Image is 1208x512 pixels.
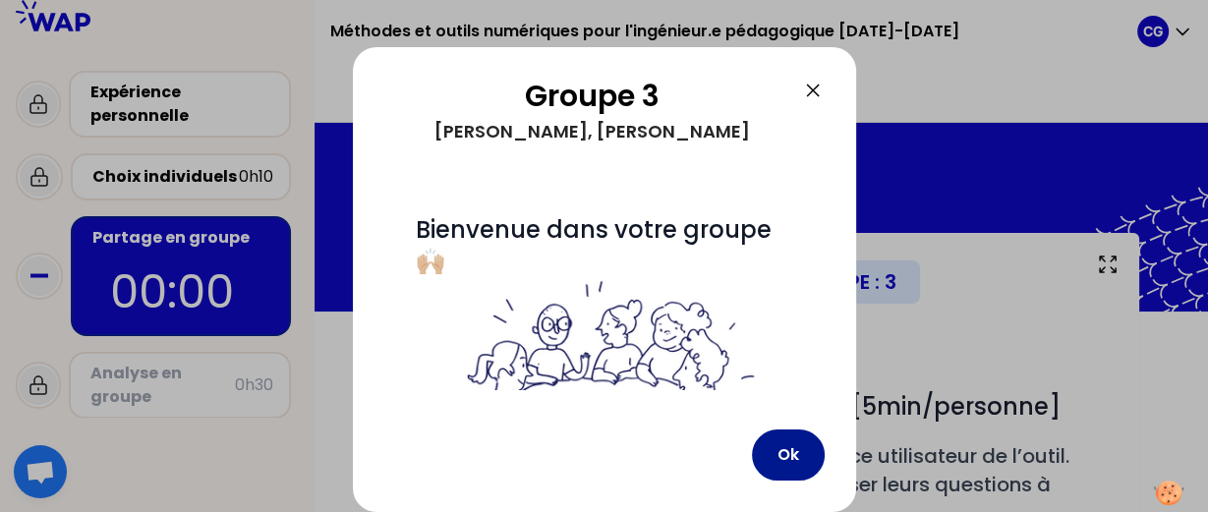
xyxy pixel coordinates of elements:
[384,79,801,114] h2: Groupe 3
[752,429,825,481] button: Ok
[450,277,759,464] img: filesOfInstructions%2Fbienvenue%20dans%20votre%20groupe%20-%20petit.png
[384,114,801,149] div: [PERSON_NAME], [PERSON_NAME]
[416,213,793,464] span: Bienvenue dans votre groupe 🙌🏼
